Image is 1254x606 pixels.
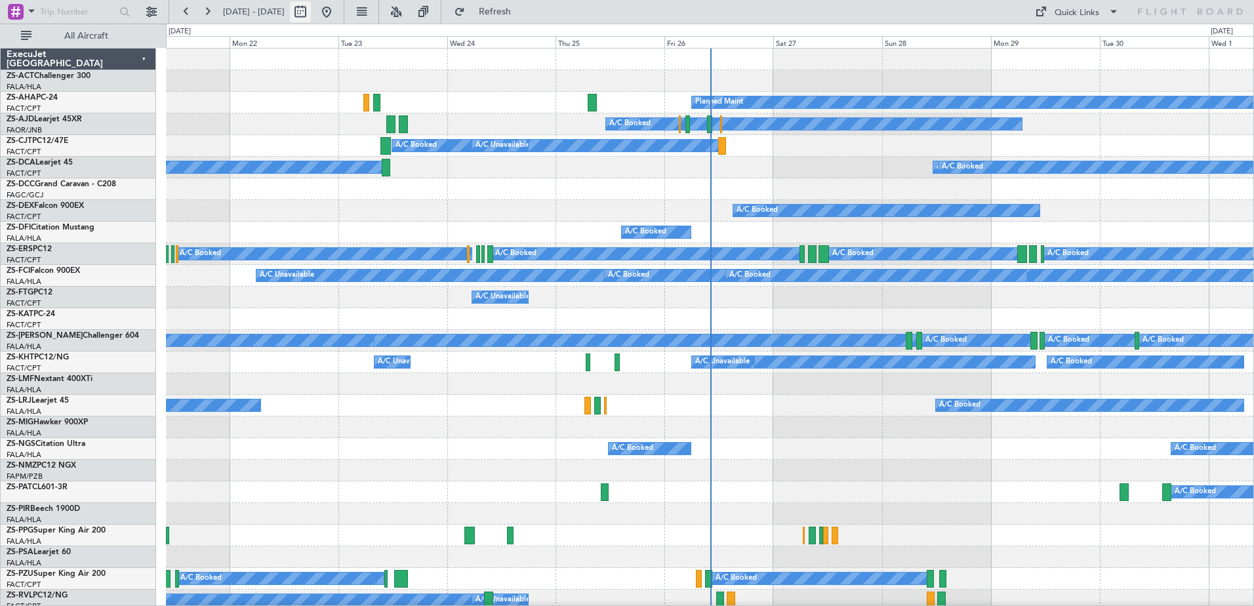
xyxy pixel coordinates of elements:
[7,245,33,253] span: ZS-ERS
[7,310,55,318] a: ZS-KATPC-24
[7,245,52,253] a: ZS-ERSPC12
[7,72,34,80] span: ZS-ACT
[7,440,35,448] span: ZS-NGS
[7,570,33,578] span: ZS-PZU
[7,397,31,405] span: ZS-LRJ
[7,418,33,426] span: ZS-MIG
[7,212,41,222] a: FACT/CPT
[230,36,338,48] div: Mon 22
[475,287,530,307] div: A/C Unavailable
[468,7,523,16] span: Refresh
[608,266,649,285] div: A/C Booked
[882,36,991,48] div: Sun 28
[7,277,41,287] a: FALA/HLA
[7,483,32,491] span: ZS-PAT
[991,36,1100,48] div: Mon 29
[7,375,34,383] span: ZS-LMF
[7,289,33,296] span: ZS-FTG
[475,136,530,155] div: A/C Unavailable
[7,147,41,157] a: FACT/CPT
[169,26,191,37] div: [DATE]
[729,266,771,285] div: A/C Booked
[939,395,981,415] div: A/C Booked
[7,407,41,416] a: FALA/HLA
[556,36,664,48] div: Thu 25
[7,267,80,275] a: ZS-FCIFalcon 900EX
[7,558,41,568] a: FALA/HLA
[7,353,34,361] span: ZS-KHT
[7,224,94,232] a: ZS-DFICitation Mustang
[7,332,83,340] span: ZS-[PERSON_NAME]
[1211,26,1233,37] div: [DATE]
[7,536,41,546] a: FALA/HLA
[223,6,285,18] span: [DATE] - [DATE]
[664,36,773,48] div: Fri 26
[395,136,437,155] div: A/C Booked
[7,570,106,578] a: ZS-PZUSuper King Air 200
[7,125,42,135] a: FAOR/JNB
[1051,352,1092,372] div: A/C Booked
[121,36,230,48] div: Sun 21
[7,320,41,330] a: FACT/CPT
[7,472,43,481] a: FAPM/PZB
[7,462,37,470] span: ZS-NMZ
[34,31,138,41] span: All Aircraft
[7,267,30,275] span: ZS-FCI
[695,352,750,372] div: A/C Unavailable
[1100,36,1209,48] div: Tue 30
[7,548,33,556] span: ZS-PSA
[40,2,115,22] input: Trip Number
[7,592,68,599] a: ZS-RVLPC12/NG
[7,159,73,167] a: ZS-DCALearjet 45
[7,418,88,426] a: ZS-MIGHawker 900XP
[7,332,139,340] a: ZS-[PERSON_NAME]Challenger 604
[1048,331,1089,350] div: A/C Booked
[7,169,41,178] a: FACT/CPT
[7,462,76,470] a: ZS-NMZPC12 NGX
[7,180,35,188] span: ZS-DCC
[7,450,41,460] a: FALA/HLA
[1175,482,1216,502] div: A/C Booked
[7,505,30,513] span: ZS-PIR
[7,180,116,188] a: ZS-DCCGrand Caravan - C208
[7,298,41,308] a: FACT/CPT
[7,440,85,448] a: ZS-NGSCitation Ultra
[7,505,80,513] a: ZS-PIRBeech 1900D
[1175,439,1216,458] div: A/C Booked
[7,137,32,145] span: ZS-CJT
[7,363,41,373] a: FACT/CPT
[7,515,41,525] a: FALA/HLA
[180,244,221,264] div: A/C Booked
[7,94,36,102] span: ZS-AHA
[14,26,142,47] button: All Aircraft
[737,201,778,220] div: A/C Booked
[925,331,967,350] div: A/C Booked
[7,342,41,352] a: FALA/HLA
[7,483,68,491] a: ZS-PATCL601-3R
[448,1,527,22] button: Refresh
[625,222,666,242] div: A/C Booked
[7,428,41,438] a: FALA/HLA
[1028,1,1125,22] button: Quick Links
[7,115,82,123] a: ZS-AJDLearjet 45XR
[7,224,31,232] span: ZS-DFI
[7,190,43,200] a: FAGC/GCJ
[7,72,91,80] a: ZS-ACTChallenger 300
[1143,331,1184,350] div: A/C Booked
[378,352,432,372] div: A/C Unavailable
[7,548,71,556] a: ZS-PSALearjet 60
[937,157,978,177] div: A/C Booked
[7,385,41,395] a: FALA/HLA
[7,527,33,535] span: ZS-PPG
[7,137,68,145] a: ZS-CJTPC12/47E
[7,233,41,243] a: FALA/HLA
[180,569,222,588] div: A/C Booked
[260,266,314,285] div: A/C Unavailable
[7,375,92,383] a: ZS-LMFNextant 400XTi
[716,569,757,588] div: A/C Booked
[7,94,58,102] a: ZS-AHAPC-24
[612,439,653,458] div: A/C Booked
[942,157,983,177] div: A/C Booked
[7,289,52,296] a: ZS-FTGPC12
[7,580,41,590] a: FACT/CPT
